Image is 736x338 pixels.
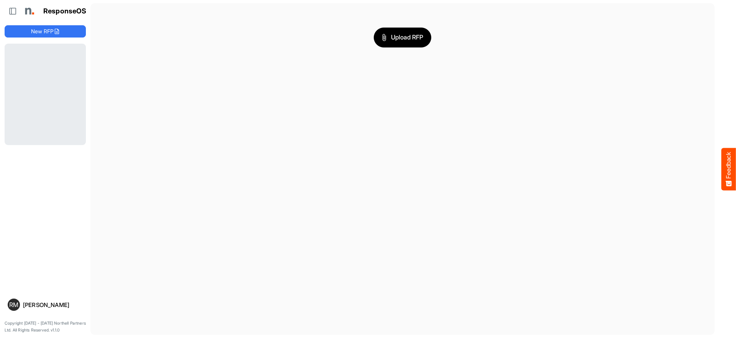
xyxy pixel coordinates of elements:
[43,7,87,15] h1: ResponseOS
[5,25,86,38] button: New RFP
[9,302,18,308] span: RM
[5,44,86,145] div: Loading...
[23,302,83,308] div: [PERSON_NAME]
[5,320,86,333] p: Copyright [DATE] - [DATE] Northell Partners Ltd. All Rights Reserved. v1.1.0
[721,148,736,190] button: Feedback
[21,3,36,19] img: Northell
[382,33,423,42] span: Upload RFP
[374,28,431,47] button: Upload RFP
